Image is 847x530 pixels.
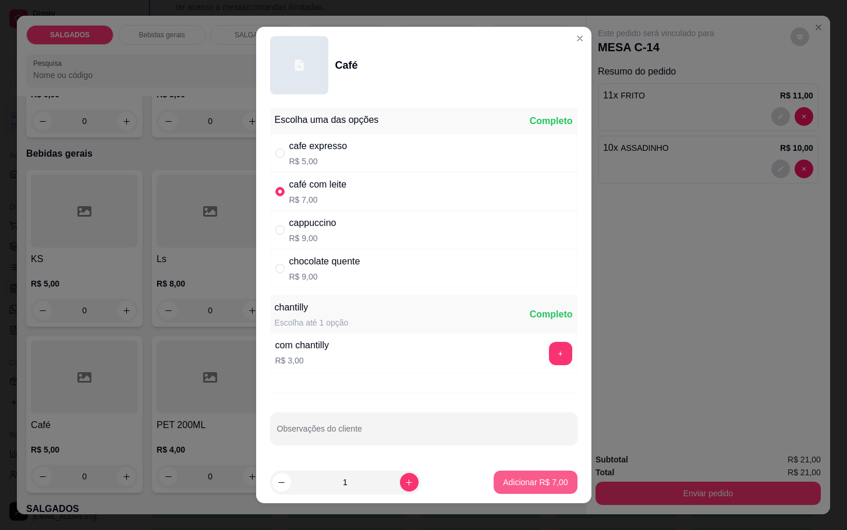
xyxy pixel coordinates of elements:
button: add [549,342,572,365]
button: Close [570,29,589,48]
button: Adicionar R$ 7,00 [494,471,577,494]
p: R$ 5,00 [289,156,348,167]
div: Completo [530,308,573,321]
div: café com leite [289,178,347,192]
div: Escolha até 1 opção [275,317,349,328]
p: R$ 3,00 [275,355,329,366]
div: Escolha uma das opções [275,113,379,127]
div: cappuccino [289,216,336,230]
div: cafe expresso [289,139,348,153]
button: increase-product-quantity [400,473,419,492]
input: Observações do cliente [277,427,570,439]
div: chocolate quente [289,255,360,268]
div: Café [335,57,358,73]
p: Adicionar R$ 7,00 [503,476,568,488]
p: R$ 7,00 [289,194,347,206]
p: R$ 9,00 [289,271,360,282]
p: R$ 9,00 [289,232,336,244]
button: decrease-product-quantity [272,473,291,492]
div: com chantilly [275,338,329,352]
div: Completo [530,114,573,128]
div: chantilly [275,301,349,315]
